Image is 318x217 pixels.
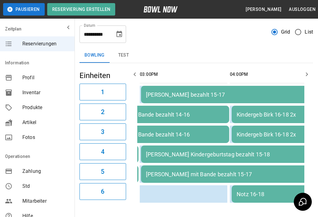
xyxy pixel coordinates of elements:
[101,167,104,177] h6: 5
[146,91,315,98] div: [PERSON_NAME] bezahlt 15-17
[79,48,110,63] button: Bowling
[22,182,70,190] span: Std
[143,6,178,12] img: logo
[79,104,126,120] button: 2
[22,89,70,96] span: Inventar
[79,163,126,180] button: 5
[55,111,224,118] div: [PERSON_NAME] 1x mit 1x ohne Bande bezahlt 14-16
[146,171,315,178] div: [PERSON_NAME] mit Bande bezahlt 15-17
[113,28,125,40] button: Choose date, selected date is 20. Sep. 2025
[55,131,224,138] div: [PERSON_NAME] 1x mit 1x ohne Bande bezahlt 14-16
[22,40,70,48] span: Reservierungen
[22,134,70,141] span: Fotos
[101,87,104,97] h6: 1
[110,48,138,63] button: test
[79,183,126,200] button: 6
[22,197,70,205] span: Mitarbeiter
[101,187,104,196] h6: 6
[79,48,313,63] div: inventory tabs
[79,84,126,100] button: 1
[79,143,126,160] button: 4
[3,3,45,16] button: Pausieren
[230,66,317,83] th: 04:00PM
[140,66,227,83] th: 03:00PM
[101,107,104,117] h6: 2
[22,168,70,175] span: Zahlung
[101,127,104,137] h6: 3
[47,3,116,16] button: Reservierung erstellen
[286,4,318,15] button: Ausloggen
[22,74,70,81] span: Profil
[79,123,126,140] button: 3
[22,119,70,126] span: Artikel
[305,28,313,36] span: List
[243,4,284,15] button: [PERSON_NAME]
[22,104,70,111] span: Produkte
[281,28,290,36] span: Grid
[101,147,104,157] h6: 4
[79,71,126,81] h5: Einheiten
